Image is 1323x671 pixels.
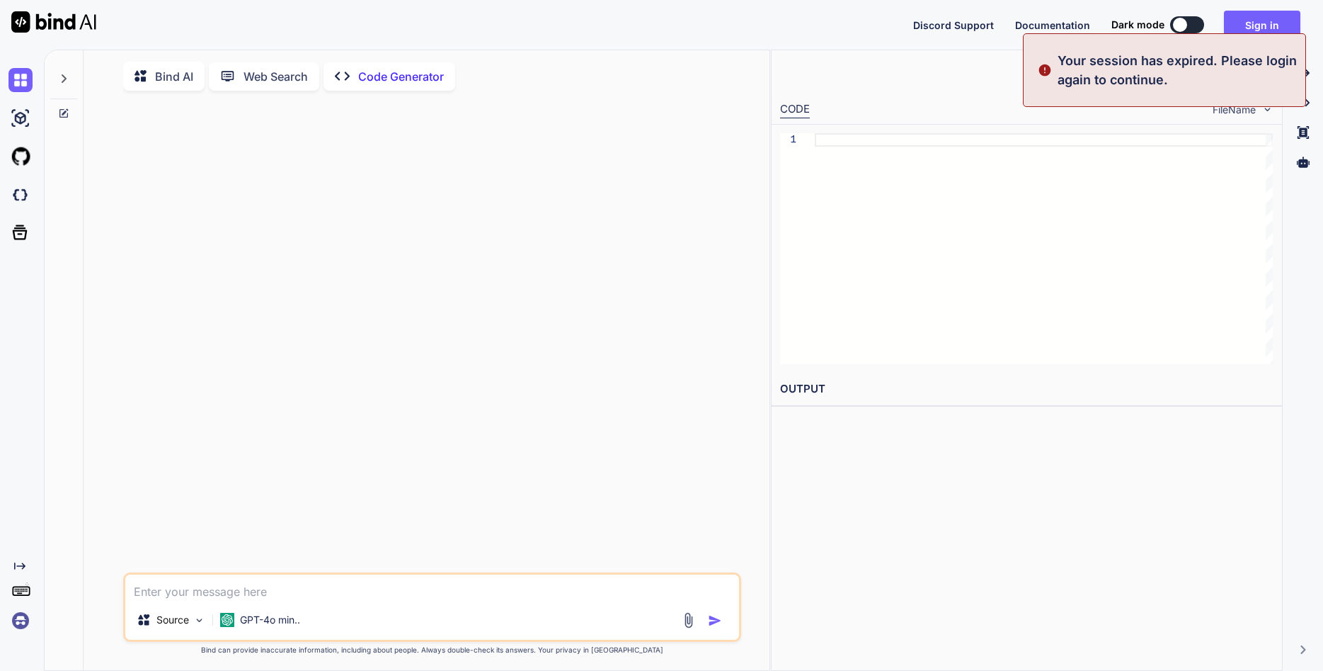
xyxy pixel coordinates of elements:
[780,133,796,147] div: 1
[772,373,1282,406] h2: OUTPUT
[780,101,810,118] div: CODE
[193,614,205,626] img: Pick Models
[8,183,33,207] img: darkCloudIdeIcon
[8,609,33,633] img: signin
[8,106,33,130] img: ai-studio
[358,68,444,85] p: Code Generator
[708,614,722,628] img: icon
[1058,51,1297,89] p: Your session has expired. Please login again to continue.
[240,613,300,627] p: GPT-4o min..
[1015,18,1090,33] button: Documentation
[1213,103,1256,117] span: FileName
[913,18,994,33] button: Discord Support
[244,68,308,85] p: Web Search
[1015,19,1090,31] span: Documentation
[1111,18,1164,32] span: Dark mode
[1038,51,1052,89] img: alert
[123,645,741,655] p: Bind can provide inaccurate information, including about people. Always double-check its answers....
[155,68,193,85] p: Bind AI
[220,613,234,627] img: GPT-4o mini
[8,68,33,92] img: chat
[1261,103,1273,115] img: chevron down
[8,145,33,169] img: githubLight
[680,612,697,628] img: attachment
[11,11,96,33] img: Bind AI
[1224,11,1300,39] button: Sign in
[156,613,189,627] p: Source
[913,19,994,31] span: Discord Support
